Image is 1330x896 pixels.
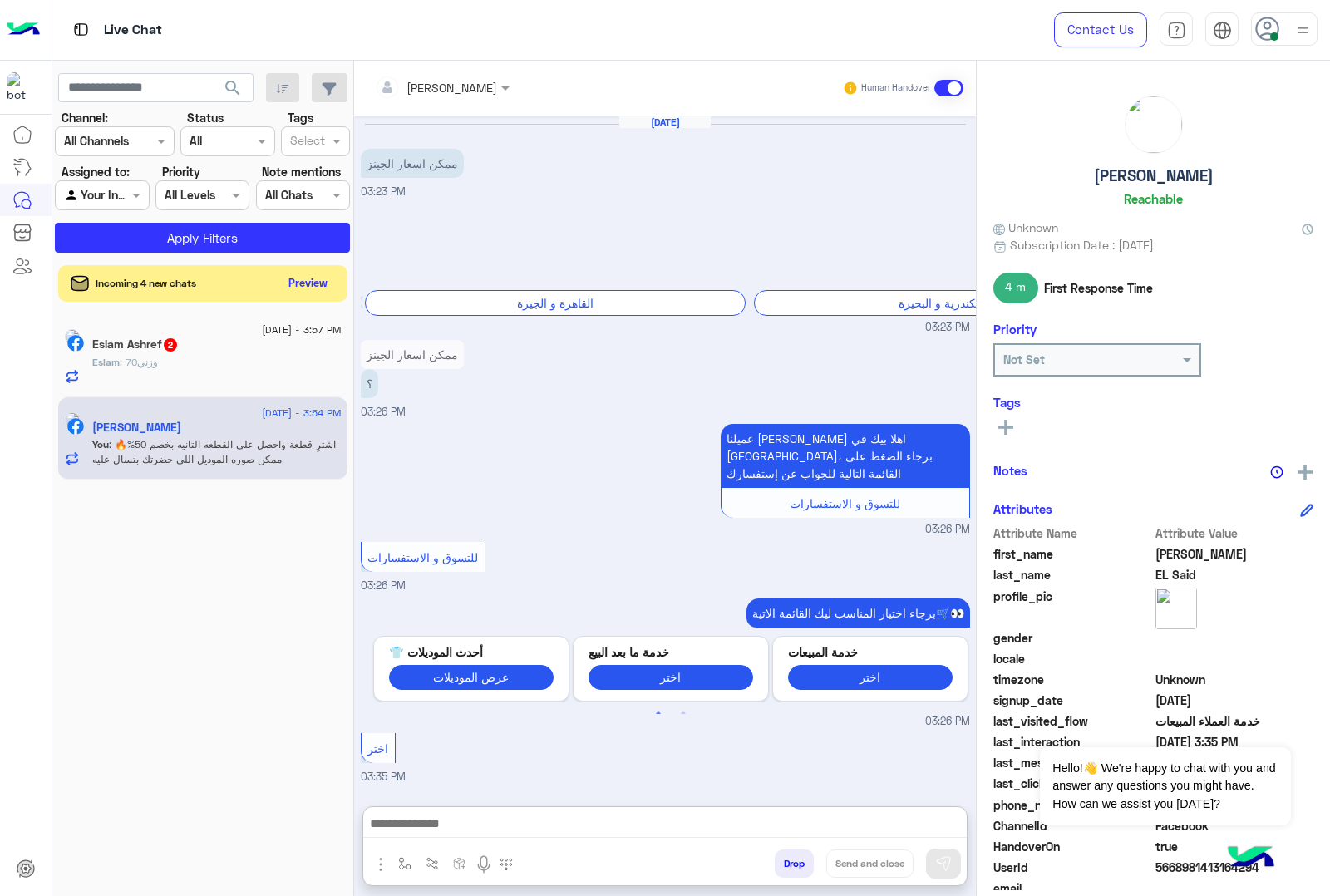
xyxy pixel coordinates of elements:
p: 5/9/2025, 3:26 PM [361,340,464,369]
span: locale [993,650,1152,667]
img: add [1298,465,1313,480]
img: picture [65,329,80,344]
span: UserId [993,859,1152,876]
label: Channel: [62,109,108,126]
span: You [92,438,109,450]
button: Apply Filters [55,223,350,253]
span: Eslam [92,356,120,368]
p: 5/9/2025, 3:26 PM [361,369,378,398]
p: خدمة المبيعات [788,643,953,661]
img: notes [1270,465,1283,479]
span: 2025-09-05T12:23:30.798Z [1155,692,1314,709]
span: للتسوق و الاستفسارات [367,550,478,564]
img: Facebook [67,335,84,352]
span: HandoverOn [993,838,1152,855]
img: Logo [7,12,40,47]
img: send voice note [474,854,494,874]
img: tab [1213,21,1232,40]
span: Karim [1155,545,1314,563]
button: select flow [392,849,419,877]
span: EL Said [1155,566,1314,583]
button: اختر [788,665,953,689]
span: last_interaction [993,733,1152,751]
a: Contact Us [1054,12,1147,47]
label: Status [187,109,224,126]
button: اختر [589,665,753,689]
button: Preview [282,271,335,295]
div: اسكندرية و البحيرة [754,290,1135,316]
span: Incoming 4 new chats [96,276,196,291]
h6: Tags [993,395,1313,410]
p: 5/9/2025, 3:26 PM [721,424,970,488]
span: first_name [993,545,1152,563]
h6: Priority [993,322,1037,337]
span: signup_date [993,692,1152,709]
span: 03:23 PM [925,320,970,336]
img: picture [1155,588,1197,629]
img: select flow [398,857,411,870]
div: القاهرة و الجيزة [365,290,746,316]
span: timezone [993,671,1152,688]
span: 03:26 PM [925,522,970,538]
span: true [1155,838,1314,855]
span: 03:26 PM [925,714,970,730]
span: 4 m [993,273,1038,303]
button: create order [446,849,474,877]
p: Live Chat [104,19,162,42]
span: Unknown [1155,671,1314,688]
label: Assigned to: [62,163,130,180]
span: Attribute Name [993,524,1152,542]
img: Trigger scenario [426,857,439,870]
span: 2 [164,338,177,352]
span: last_clicked_button [993,775,1152,792]
label: Priority [162,163,200,180]
span: profile_pic [993,588,1152,626]
span: [DATE] - 3:54 PM [262,406,341,421]
span: 5668981413164294 [1155,859,1314,876]
span: First Response Time [1044,279,1153,297]
button: 2 of 2 [675,706,692,722]
span: gender [993,629,1152,647]
span: اختر [367,741,388,756]
h6: Attributes [993,501,1052,516]
small: Human Handover [861,81,931,95]
button: 1 of 2 [650,706,667,722]
img: 713415422032625 [7,72,37,102]
button: Send and close [826,849,914,878]
button: Drop [775,849,814,878]
button: search [213,73,254,109]
span: 03:26 PM [361,406,406,418]
span: null [1155,650,1314,667]
span: last_message [993,754,1152,771]
span: 03:23 PM [361,185,406,198]
span: last_name [993,566,1152,583]
img: profile [1293,20,1313,41]
img: picture [65,412,80,427]
img: tab [1167,21,1186,40]
label: Tags [288,109,313,126]
img: send attachment [371,854,391,874]
span: Subscription Date : [DATE] [1010,236,1154,254]
h5: [PERSON_NAME] [1094,166,1214,185]
img: hulul-logo.png [1222,830,1280,888]
span: Unknown [993,219,1058,236]
span: 0 [1155,817,1314,834]
span: last_visited_flow [993,712,1152,730]
div: Select [288,131,325,153]
p: 5/9/2025, 3:26 PM [746,598,970,628]
span: ChannelId [993,817,1152,834]
img: Facebook [67,418,84,435]
span: [DATE] - 3:57 PM [262,322,341,337]
button: عرض الموديلات [389,665,554,689]
h5: Eslam Ashref [92,337,179,352]
h5: Karim EL Said [92,421,181,435]
span: وزني70 [120,356,158,368]
span: search [223,78,243,98]
span: اشترِ قطعة واحصل علي القطعه التانيه بخصم 50%🔥 ممكن صوره الموديل اللي حضرتك بتسال عليه [92,438,336,465]
label: Note mentions [262,163,341,180]
span: 03:35 PM [361,770,406,783]
h6: [DATE] [619,116,711,128]
span: Hello!👋 We're happy to chat with you and answer any questions you might have. How can we assist y... [1040,747,1290,825]
img: create order [453,857,466,870]
img: make a call [500,858,513,871]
